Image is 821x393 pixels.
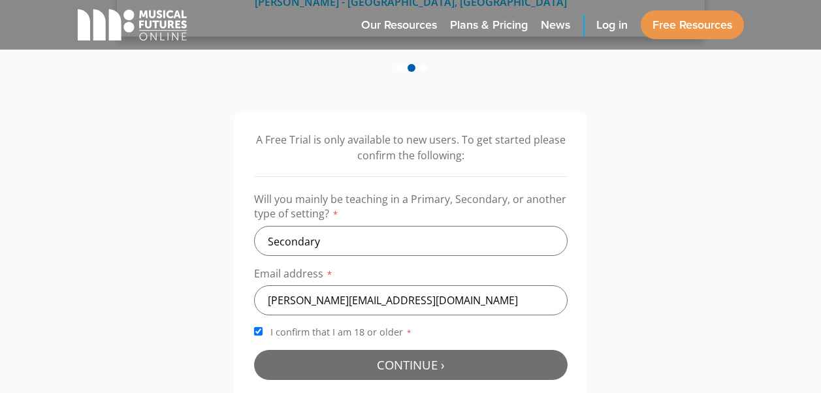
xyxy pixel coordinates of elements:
span: Plans & Pricing [450,16,528,34]
span: News [541,16,570,34]
span: Continue › [377,356,445,373]
label: Email address [254,266,568,285]
input: I confirm that I am 18 or older* [254,327,263,336]
label: Will you mainly be teaching in a Primary, Secondary, or another type of setting? [254,192,568,226]
span: I confirm that I am 18 or older [268,326,415,338]
span: Log in [596,16,628,34]
span: Our Resources [361,16,437,34]
button: Continue › [254,350,568,380]
a: Free Resources [641,10,744,39]
p: A Free Trial is only available to new users. To get started please confirm the following: [254,132,568,163]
